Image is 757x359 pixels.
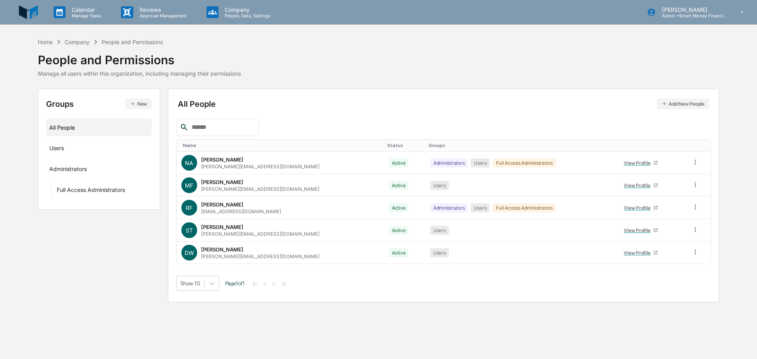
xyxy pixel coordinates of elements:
[624,250,653,256] div: View Profile
[430,158,468,167] div: Administrators
[218,6,274,13] p: Company
[657,99,709,109] button: Add New People
[624,227,653,233] div: View Profile
[46,99,152,109] div: Groups
[65,13,105,19] p: Manage Tasks
[38,47,241,67] div: People and Permissions
[201,246,243,253] div: [PERSON_NAME]
[389,158,409,167] div: Active
[493,158,556,167] div: Full Access Administrators
[38,70,241,77] div: Manage all users within this organization, including managing their permissions
[430,248,449,257] div: Users
[218,13,274,19] p: People, Data, Settings
[656,13,729,19] p: Admin • Smart Money Financial Advisors
[102,39,163,45] div: People and Permissions
[624,160,653,166] div: View Profile
[624,182,653,188] div: View Profile
[389,181,409,190] div: Active
[185,182,193,189] span: MF
[19,3,38,22] img: logo
[133,6,191,13] p: Reviews
[65,39,89,45] div: Company
[619,143,684,148] div: Toggle SortBy
[389,203,409,212] div: Active
[621,157,662,169] a: View Profile
[65,6,105,13] p: Calendar
[38,39,53,45] div: Home
[201,201,243,208] div: [PERSON_NAME]
[49,145,64,154] div: Users
[389,226,409,235] div: Active
[186,227,193,234] span: ST
[471,158,490,167] div: Users
[621,179,662,192] a: View Profile
[621,247,662,259] a: View Profile
[49,121,149,134] div: All People
[201,231,319,237] div: [PERSON_NAME][EMAIL_ADDRESS][DOMAIN_NAME]
[201,224,243,230] div: [PERSON_NAME]
[261,280,269,287] button: <
[429,143,613,148] div: Toggle SortBy
[251,280,260,287] button: |<
[57,186,125,196] div: Full Access Administrators
[693,143,707,148] div: Toggle SortBy
[201,156,243,163] div: [PERSON_NAME]
[125,99,152,109] button: New
[201,208,281,214] div: [EMAIL_ADDRESS][DOMAIN_NAME]
[185,249,194,256] span: DW
[471,203,490,212] div: Users
[201,253,319,259] div: [PERSON_NAME][EMAIL_ADDRESS][DOMAIN_NAME]
[225,280,245,286] span: Page 1 of 1
[389,248,409,257] div: Active
[430,203,468,212] div: Administrators
[732,333,753,354] iframe: Open customer support
[493,203,556,212] div: Full Access Administrators
[430,181,449,190] div: Users
[183,143,381,148] div: Toggle SortBy
[279,280,288,287] button: >|
[621,202,662,214] a: View Profile
[178,99,710,109] div: All People
[186,205,192,211] span: RF
[656,6,729,13] p: [PERSON_NAME]
[201,186,319,192] div: [PERSON_NAME][EMAIL_ADDRESS][DOMAIN_NAME]
[270,280,278,287] button: >
[430,226,449,235] div: Users
[624,205,653,211] div: View Profile
[185,160,193,166] span: NA
[621,224,662,236] a: View Profile
[387,143,422,148] div: Toggle SortBy
[133,13,191,19] p: Approval Management
[201,164,319,169] div: [PERSON_NAME][EMAIL_ADDRESS][DOMAIN_NAME]
[49,166,87,175] div: Administrators
[201,179,243,185] div: [PERSON_NAME]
